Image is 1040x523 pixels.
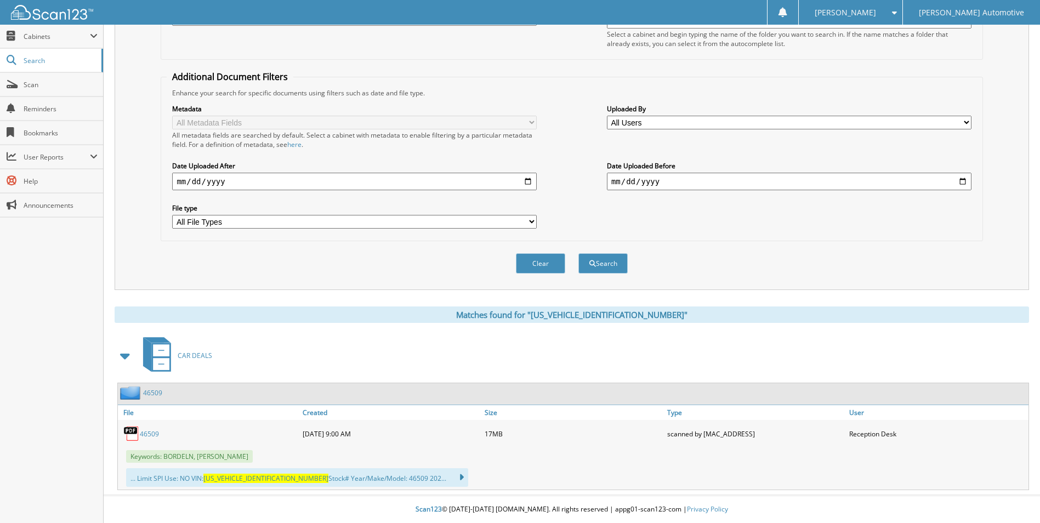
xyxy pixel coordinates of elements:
a: Size [482,405,664,420]
label: Date Uploaded Before [607,161,971,170]
span: Cabinets [24,32,90,41]
label: File type [172,203,537,213]
span: [PERSON_NAME] Automotive [919,9,1024,16]
div: Matches found for "[US_VEHICLE_IDENTIFICATION_NUMBER]" [115,306,1029,323]
a: Type [664,405,846,420]
img: PDF.png [123,425,140,442]
span: Search [24,56,96,65]
div: Enhance your search for specific documents using filters such as date and file type. [167,88,976,98]
a: User [846,405,1028,420]
img: folder2.png [120,386,143,400]
span: [PERSON_NAME] [815,9,876,16]
button: Search [578,253,628,274]
span: Scan123 [416,504,442,514]
span: Scan [24,80,98,89]
div: [DATE] 9:00 AM [300,423,482,445]
span: User Reports [24,152,90,162]
div: 17MB [482,423,664,445]
iframe: Chat Widget [985,470,1040,523]
span: [US_VEHICLE_IDENTIFICATION_NUMBER] [203,474,328,483]
div: scanned by [MAC_ADDRESS] [664,423,846,445]
span: Reminders [24,104,98,113]
div: © [DATE]-[DATE] [DOMAIN_NAME]. All rights reserved | appg01-scan123-com | [104,496,1040,523]
span: Keywords: BORDELN, [PERSON_NAME] [126,450,253,463]
a: Created [300,405,482,420]
label: Date Uploaded After [172,161,537,170]
legend: Additional Document Filters [167,71,293,83]
div: Select a cabinet and begin typing the name of the folder you want to search in. If the name match... [607,30,971,48]
button: Clear [516,253,565,274]
div: Reception Desk [846,423,1028,445]
label: Uploaded By [607,104,971,113]
a: Privacy Policy [687,504,728,514]
input: end [607,173,971,190]
a: here [287,140,302,149]
label: Metadata [172,104,537,113]
input: start [172,173,537,190]
img: scan123-logo-white.svg [11,5,93,20]
a: CAR DEALS [137,334,212,377]
span: CAR DEALS [178,351,212,360]
div: All metadata fields are searched by default. Select a cabinet with metadata to enable filtering b... [172,130,537,149]
span: Announcements [24,201,98,210]
span: Bookmarks [24,128,98,138]
a: File [118,405,300,420]
span: Help [24,177,98,186]
div: ... Limit SPI Use: NO VIN: Stock# Year/Make/Model: 46509 202... [126,468,468,487]
a: 46509 [140,429,159,439]
a: 46509 [143,388,162,397]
